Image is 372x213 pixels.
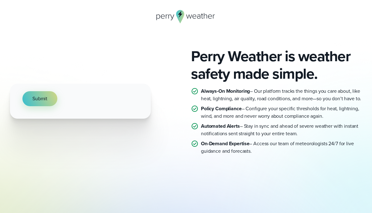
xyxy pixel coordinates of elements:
strong: On-Demand Expertise [201,140,249,147]
strong: Automated Alerts [201,122,240,130]
strong: Policy Compliance [201,105,242,112]
strong: Always-On Monitoring [201,87,250,95]
p: – Our platform tracks the things you care about, like heat, lightning, air quality, road conditio... [201,87,362,102]
h2: Perry Weather is weather safety made simple. [191,47,362,82]
p: – Stay in sync and ahead of severe weather with instant notifications sent straight to your entir... [201,122,362,137]
span: Submit [32,95,47,102]
button: Submit [22,91,57,106]
p: – Configure your specific thresholds for heat, lightning, wind, and more and never worry about co... [201,105,362,120]
p: – Access our team of meteorologists 24/7 for live guidance and forecasts. [201,140,362,155]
